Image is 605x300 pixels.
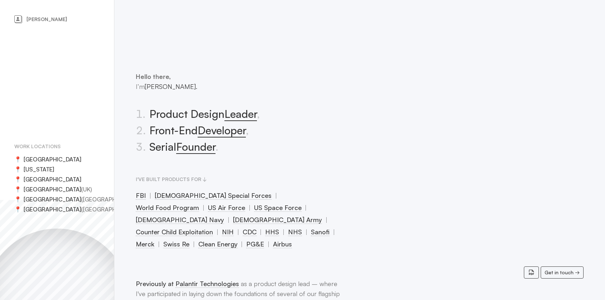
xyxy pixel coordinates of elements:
[311,228,329,236] span: Sanofi
[273,240,292,248] span: Airbus
[524,266,539,279] a: Resume
[24,204,81,214] span: [GEOGRAPHIC_DATA]
[254,204,302,212] span: US Space Force
[218,228,237,236] a: NIH
[136,124,143,137] span: 2
[14,184,24,194] span: 📍
[81,194,142,204] span: ( [GEOGRAPHIC_DATA] )
[24,164,54,174] span: [US_STATE]
[163,240,189,248] span: Swiss Re
[222,228,234,236] span: NIH
[14,154,24,164] span: 📍
[136,174,341,184] h2: I've built products for
[136,107,143,120] span: 1
[132,191,149,199] a: FBI
[14,14,100,24] a: [PERSON_NAME]
[136,106,149,122] span: .
[288,228,302,236] span: NHS
[24,184,81,194] span: [GEOGRAPHIC_DATA]
[136,228,213,236] span: Counter Child Exploitation
[136,280,239,288] span: Previously at
[215,140,218,153] span: .
[24,194,81,204] span: [GEOGRAPHIC_DATA]
[224,107,257,121] span: Leader
[14,194,24,204] span: 📍
[136,240,154,248] span: Merck
[175,280,239,288] a: Palantir Technologies
[14,174,24,184] span: 📍
[198,124,246,137] span: Developer
[541,266,584,279] a: Get in touch
[239,228,260,236] a: CDC
[14,141,100,151] h2: Work locations
[262,228,283,236] a: HHS
[24,174,81,184] span: [GEOGRAPHIC_DATA]
[265,228,279,236] span: HHS
[545,267,574,277] span: Get in touch
[151,191,275,199] a: [DEMOGRAPHIC_DATA] Special Forces
[198,240,238,248] span: Clean Energy
[155,191,272,200] span: [DEMOGRAPHIC_DATA] Special Forces
[136,139,149,155] span: .
[136,204,199,212] span: World Food Program
[136,216,224,224] span: [DEMOGRAPHIC_DATA] Navy
[229,216,326,224] a: [DEMOGRAPHIC_DATA] Army
[136,72,171,80] span: Hello there,
[246,240,264,248] span: PG&E
[136,122,149,139] span: .
[81,184,92,194] span: ( UK )
[176,140,215,154] span: Founder
[243,228,257,236] span: CDC
[145,82,197,90] span: [PERSON_NAME].
[136,139,341,155] li: Serial
[208,204,245,212] span: US Air Force
[257,107,260,120] span: ,
[14,204,24,214] span: 📍
[136,71,341,91] p: I’m
[24,154,81,164] span: [GEOGRAPHIC_DATA]
[81,204,142,214] span: ( [GEOGRAPHIC_DATA] )
[136,191,146,200] span: FBI
[307,228,333,236] a: Sanofi
[14,164,24,174] span: 📍
[132,240,158,248] a: Merck
[136,140,143,153] span: 3
[136,106,341,122] li: Product Design
[136,122,341,139] li: Front-End
[246,124,249,137] span: ,
[233,216,322,224] span: [DEMOGRAPHIC_DATA] Army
